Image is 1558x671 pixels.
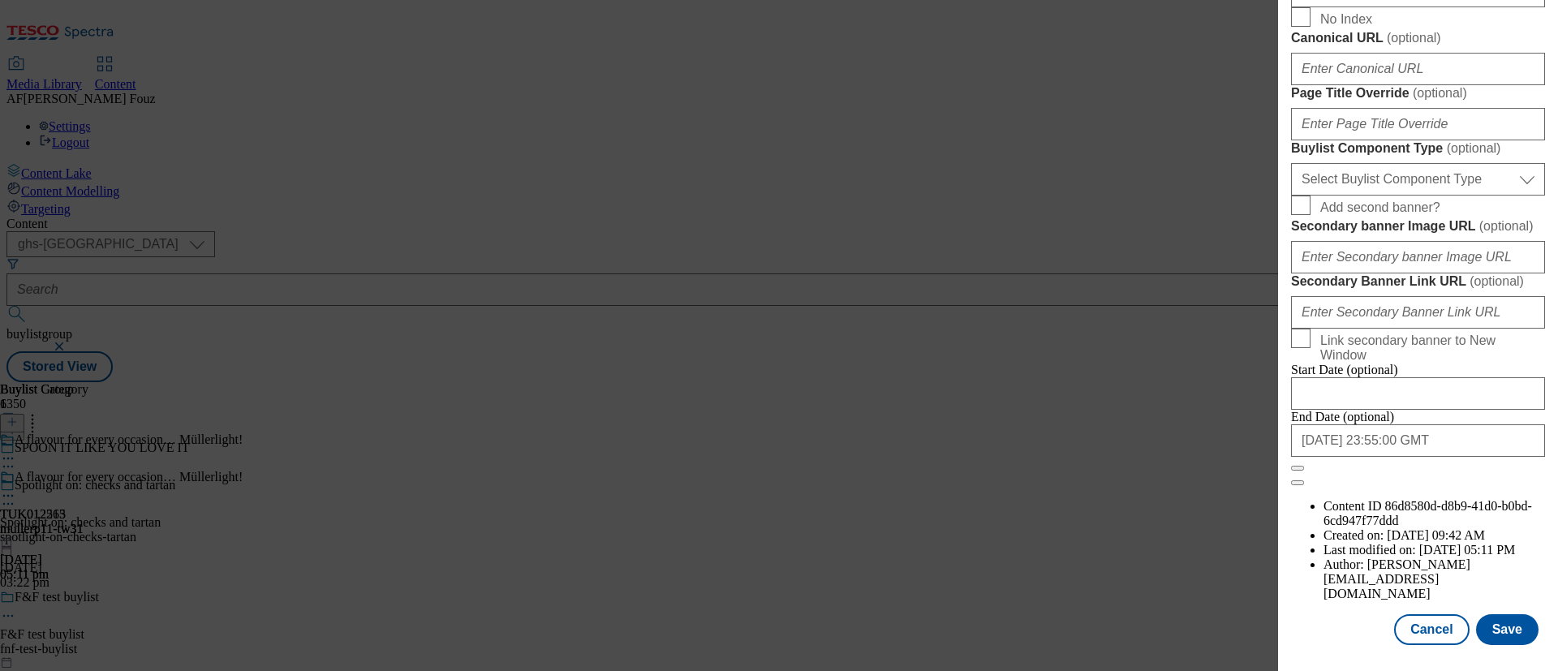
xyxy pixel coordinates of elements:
[1291,424,1545,457] input: Enter Date
[1291,363,1398,376] span: Start Date (optional)
[1291,410,1394,424] span: End Date (optional)
[1476,614,1539,645] button: Save
[1323,557,1545,601] li: Author:
[1291,108,1545,140] input: Enter Page Title Override
[1291,140,1545,157] label: Buylist Component Type
[1387,528,1485,542] span: [DATE] 09:42 AM
[1320,12,1372,27] span: No Index
[1291,466,1304,471] button: Close
[1291,273,1545,290] label: Secondary Banner Link URL
[1447,141,1501,155] span: ( optional )
[1419,543,1516,557] span: [DATE] 05:11 PM
[1394,614,1469,645] button: Cancel
[1323,499,1532,527] span: 86d8580d-d8b9-41d0-b0bd-6cd947f77ddd
[1323,528,1545,543] li: Created on:
[1320,200,1440,215] span: Add second banner?
[1323,557,1470,600] span: [PERSON_NAME][EMAIL_ADDRESS][DOMAIN_NAME]
[1479,219,1534,233] span: ( optional )
[1413,86,1467,100] span: ( optional )
[1470,274,1524,288] span: ( optional )
[1291,377,1545,410] input: Enter Date
[1323,543,1545,557] li: Last modified on:
[1323,499,1545,528] li: Content ID
[1387,31,1441,45] span: ( optional )
[1291,296,1545,329] input: Enter Secondary Banner Link URL
[1291,85,1545,101] label: Page Title Override
[1291,53,1545,85] input: Enter Canonical URL
[1291,241,1545,273] input: Enter Secondary banner Image URL
[1320,333,1539,363] span: Link secondary banner to New Window
[1291,218,1545,234] label: Secondary banner Image URL
[1291,30,1545,46] label: Canonical URL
